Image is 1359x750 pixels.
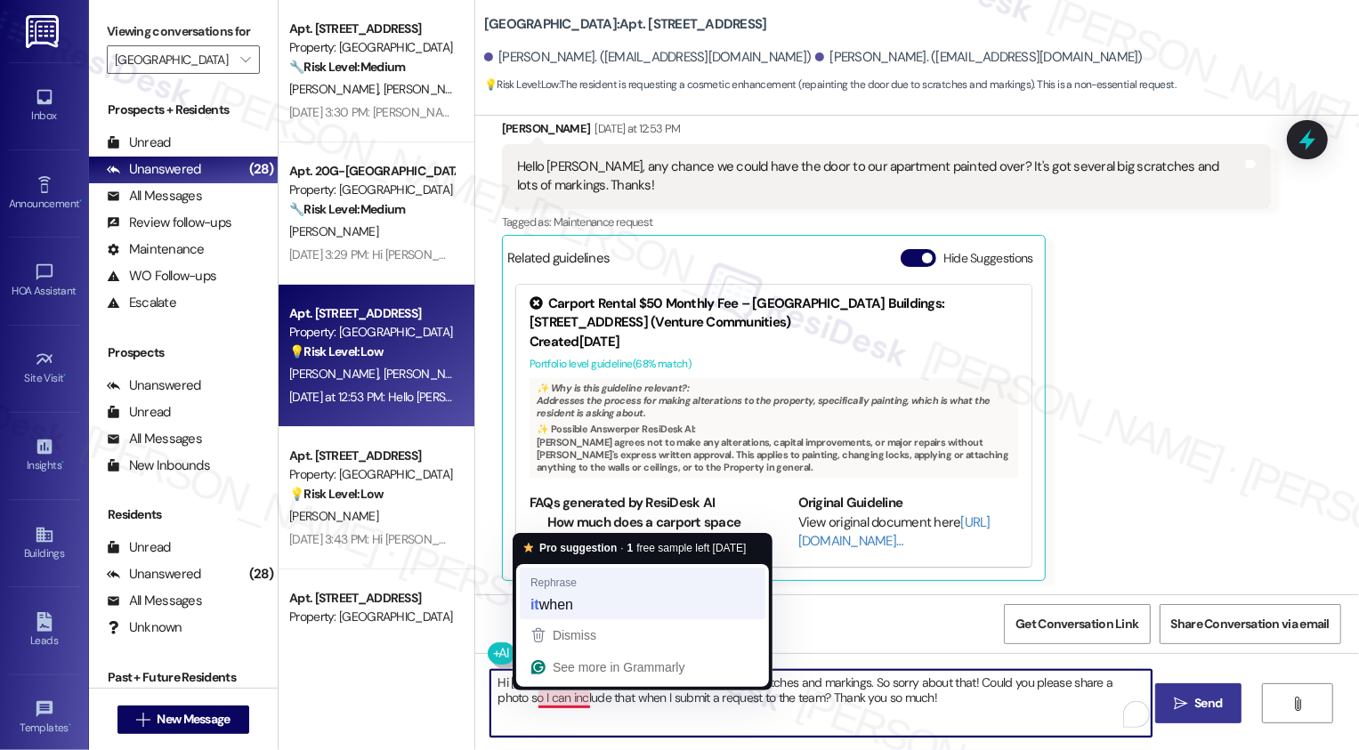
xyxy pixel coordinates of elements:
span: • [61,456,64,469]
div: Unanswered [107,376,201,395]
div: Addresses the process for making alterations to the property, specifically painting, which is wha... [530,378,1018,478]
span: New Message [157,710,230,729]
span: [PERSON_NAME] agrees not to make any alterations, capital improvements, or major repairs without ... [537,436,1008,474]
b: FAQs generated by ResiDesk AI [530,494,715,512]
strong: 🔧 Risk Level: Medium [289,59,405,75]
div: Unread [107,403,171,422]
div: Apt. [STREET_ADDRESS] [289,447,454,465]
div: [PERSON_NAME]. ([EMAIL_ADDRESS][DOMAIN_NAME]) [484,48,812,67]
span: • [69,719,71,731]
button: Get Conversation Link [1004,604,1150,644]
label: Hide Suggestions [943,249,1033,268]
div: Tagged as: [502,209,1271,235]
div: Maintenance [107,240,205,259]
div: Review follow-ups [107,214,231,232]
div: Residents [89,505,278,524]
div: Property: [GEOGRAPHIC_DATA] [289,465,454,484]
span: [PERSON_NAME] [289,81,384,97]
span: [PERSON_NAME] [289,508,378,524]
div: All Messages [107,187,202,206]
div: Past + Future Residents [89,668,278,687]
div: [PERSON_NAME]. ([EMAIL_ADDRESS][DOMAIN_NAME]) [815,48,1143,67]
div: ✨ Why is this guideline relevant?: [537,382,1011,394]
span: Maintenance request [554,214,653,230]
strong: 💡 Risk Level: Low [289,486,384,502]
div: Unanswered [107,160,201,179]
a: Inbox [9,82,80,130]
span: • [64,369,67,382]
div: WO Follow-ups [107,267,216,286]
div: Unanswered [107,565,201,584]
div: [DATE] 3:30 PM: [PERSON_NAME] just delete it lol [289,104,540,120]
div: All Messages [107,430,202,448]
i:  [136,713,150,727]
i:  [240,52,250,67]
a: Buildings [9,520,80,568]
div: (28) [245,560,278,588]
li: How much does a carport space cost per month? [547,513,749,552]
button: New Message [117,706,249,734]
div: [DATE] at 12:53 PM: Hello [PERSON_NAME], any chance we could have the door to our apartment paint... [289,389,1162,405]
div: Unknown [107,618,182,637]
span: [PERSON_NAME] [289,223,378,239]
span: : The resident is requesting a cosmetic enhancement (repainting the door due to scratches and mar... [484,76,1176,94]
textarea: To enrich screen reader interactions, please activate Accessibility in Grammarly extension settings [490,670,1152,737]
div: Prospects + Residents [89,101,278,119]
span: Share Conversation via email [1171,615,1330,633]
button: Share Conversation via email [1160,604,1341,644]
div: Related guidelines [507,249,611,275]
div: Apt. [STREET_ADDRESS] [289,589,454,608]
a: Insights • [9,431,80,480]
strong: 💡 Risk Level: Low [289,343,384,359]
div: Unread [107,538,171,557]
span: [PERSON_NAME] [383,81,477,97]
div: New Inbounds [107,456,210,475]
input: All communities [115,45,231,74]
div: Apt. [STREET_ADDRESS] [289,304,454,323]
i:  [1174,697,1187,711]
a: [URL][DOMAIN_NAME]… [798,513,991,550]
button: Send [1155,683,1242,723]
span: • [79,195,82,207]
label: Viewing conversations for [107,18,260,45]
a: Templates • [9,694,80,742]
div: View original document here [798,513,1018,552]
span: Get Conversation Link [1015,615,1138,633]
a: Site Visit • [9,344,80,392]
div: Prospects [89,343,278,362]
div: Escalate [107,294,176,312]
a: Leads [9,607,80,655]
div: Apt. 20G-[GEOGRAPHIC_DATA], [STREET_ADDRESS] [289,162,454,181]
b: [GEOGRAPHIC_DATA]: Apt. [STREET_ADDRESS] [484,15,767,34]
div: Carport Rental $50 Monthly Fee – [GEOGRAPHIC_DATA] Buildings: [STREET_ADDRESS] (Venture Communities) [530,294,1018,333]
span: Send [1194,694,1222,713]
strong: 💡 Risk Level: Low [484,77,559,92]
div: All Messages [107,592,202,610]
div: Property: [GEOGRAPHIC_DATA] [289,608,454,626]
div: (28) [245,156,278,183]
span: [PERSON_NAME] [289,366,384,382]
div: Hello [PERSON_NAME], any chance we could have the door to our apartment painted over? It's got se... [517,157,1242,196]
span: [PERSON_NAME] [383,366,472,382]
div: Property: [GEOGRAPHIC_DATA] [289,38,454,57]
div: Portfolio level guideline ( 68 % match) [530,355,1018,374]
strong: 🔧 Risk Level: Medium [289,201,405,217]
div: Property: [GEOGRAPHIC_DATA] [289,323,454,342]
div: Apt. [STREET_ADDRESS] [289,20,454,38]
img: ResiDesk Logo [26,15,62,48]
b: Original Guideline [798,494,903,512]
div: [DATE] at 12:53 PM [590,119,680,138]
div: ✨ Possible Answer per ResiDesk AI: [537,423,1011,435]
div: [PERSON_NAME] [502,119,1271,144]
div: Created [DATE] [530,333,1018,351]
div: Unread [107,133,171,152]
i:  [1290,697,1304,711]
div: Property: [GEOGRAPHIC_DATA] [289,181,454,199]
a: HOA Assistant [9,257,80,305]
